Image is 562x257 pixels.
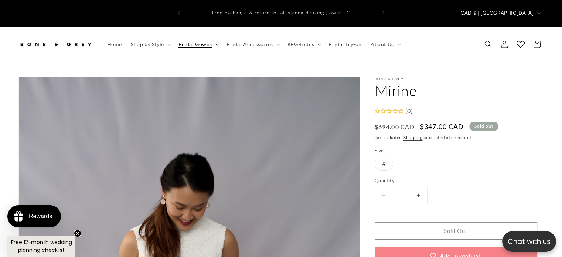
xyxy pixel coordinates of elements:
[222,37,283,52] summary: Bridal Accessories
[18,36,92,53] img: Bone and Grey Bridal
[178,41,212,48] span: Bridal Gowns
[375,147,385,155] legend: Size
[7,236,75,257] div: Free 12-month wedding planning checklistClose teaser
[49,42,82,48] a: Write a review
[103,37,126,52] a: Home
[16,34,95,55] a: Bone and Grey Bridal
[375,134,544,141] div: Tax included. calculated at checkout.
[502,236,556,247] p: Chat with us
[366,37,404,52] summary: About Us
[328,41,362,48] span: Bridal Try-on
[287,41,314,48] span: #BGBrides
[375,222,537,240] button: Sold Out
[420,122,464,132] span: $347.00 CAD
[375,177,537,185] label: Quantity
[456,6,544,20] button: CAD $ | [GEOGRAPHIC_DATA]
[29,213,52,220] div: Rewards
[371,41,394,48] span: About Us
[11,239,72,254] span: Free 12-month wedding planning checklist
[375,122,415,131] s: $694.00 CAD
[174,37,222,52] summary: Bridal Gowns
[170,6,187,20] button: Previous announcement
[461,10,534,17] span: CAD $ | [GEOGRAPHIC_DATA]
[212,10,342,16] span: Free exchange & return for all standard sizing gowns
[126,37,174,52] summary: Shop by Style
[375,158,393,171] label: S
[131,41,164,48] span: Shop by Style
[469,122,498,131] span: Sold out
[375,77,544,81] p: Bone & Grey
[403,106,413,116] div: (0)
[375,81,544,100] h1: Mirine
[375,6,392,20] button: Next announcement
[476,11,525,24] button: Write a review
[283,37,324,52] summary: #BGBrides
[480,36,496,53] summary: Search
[403,135,423,140] a: Shipping
[107,41,122,48] span: Home
[74,230,81,237] button: Close teaser
[502,231,556,252] button: Open chatbox
[324,37,366,52] a: Bridal Try-on
[226,41,273,48] span: Bridal Accessories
